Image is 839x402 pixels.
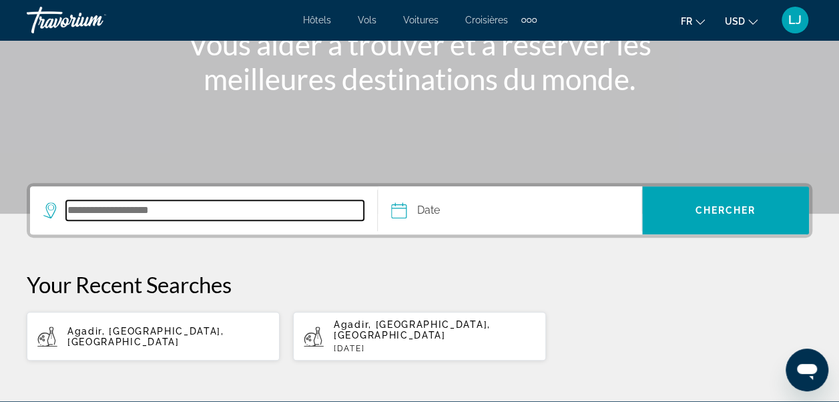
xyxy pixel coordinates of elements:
[391,186,641,234] button: DateDate
[403,15,439,25] a: Voitures
[778,6,812,34] button: User Menu
[30,186,809,234] div: Search widget
[358,15,376,25] a: Vols
[170,27,670,96] h1: Vous aider à trouver et à réserver les meilleures destinations du monde.
[681,11,705,31] button: Change language
[27,271,812,298] p: Your Recent Searches
[27,3,160,37] a: Travorium
[695,205,756,216] span: Chercher
[465,15,508,25] a: Croisières
[788,13,802,27] span: LJ
[725,16,745,27] span: USD
[681,16,692,27] span: fr
[786,349,828,391] iframe: Bouton de lancement de la fenêtre de messagerie
[334,344,535,353] p: [DATE]
[303,15,331,25] a: Hôtels
[334,319,491,341] span: Agadir, [GEOGRAPHIC_DATA], [GEOGRAPHIC_DATA]
[67,326,224,347] span: Agadir, [GEOGRAPHIC_DATA], [GEOGRAPHIC_DATA]
[725,11,758,31] button: Change currency
[293,311,546,361] button: Agadir, [GEOGRAPHIC_DATA], [GEOGRAPHIC_DATA][DATE]
[642,186,809,234] button: Search
[27,311,280,361] button: Agadir, [GEOGRAPHIC_DATA], [GEOGRAPHIC_DATA]
[66,200,364,220] input: Search destination
[521,9,537,31] button: Extra navigation items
